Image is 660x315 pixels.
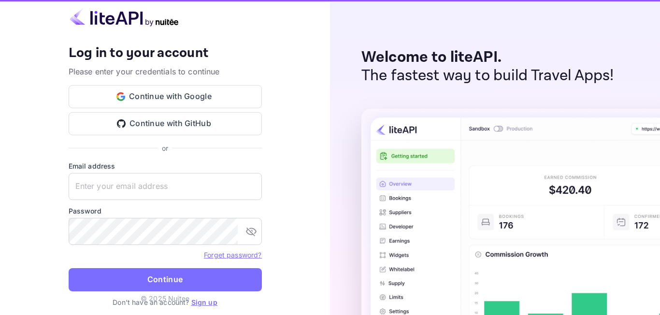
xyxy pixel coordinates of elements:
[191,298,217,306] a: Sign up
[69,45,262,62] h4: Log in to your account
[361,67,614,85] p: The fastest way to build Travel Apps!
[69,268,262,291] button: Continue
[242,222,261,241] button: toggle password visibility
[69,85,262,108] button: Continue with Google
[141,293,189,303] p: © 2025 Nuitee
[69,297,262,307] p: Don't have an account?
[69,112,262,135] button: Continue with GitHub
[69,66,262,77] p: Please enter your credentials to continue
[204,250,261,259] a: Forget password?
[69,206,262,216] label: Password
[361,48,614,67] p: Welcome to liteAPI.
[162,143,168,153] p: or
[69,173,262,200] input: Enter your email address
[69,161,262,171] label: Email address
[204,251,261,259] a: Forget password?
[69,8,180,27] img: liteapi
